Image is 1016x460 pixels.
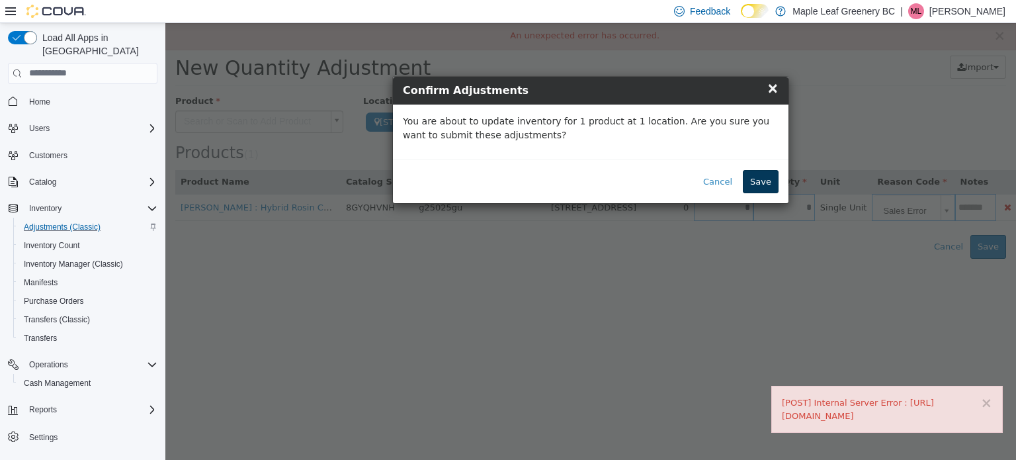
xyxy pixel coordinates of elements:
[19,275,157,291] span: Manifests
[616,373,827,399] div: [POST] Internal Server Error : [URL][DOMAIN_NAME]
[24,120,55,136] button: Users
[741,4,769,18] input: Dark Mode
[19,275,63,291] a: Manifests
[29,150,67,161] span: Customers
[19,238,85,253] a: Inventory Count
[24,201,67,216] button: Inventory
[24,378,91,389] span: Cash Management
[929,3,1005,19] p: [PERSON_NAME]
[3,199,163,218] button: Inventory
[19,293,157,309] span: Purchase Orders
[24,222,101,232] span: Adjustments (Classic)
[37,31,157,58] span: Load All Apps in [GEOGRAPHIC_DATA]
[19,330,62,346] a: Transfers
[19,293,89,309] a: Purchase Orders
[690,5,730,18] span: Feedback
[19,219,157,235] span: Adjustments (Classic)
[19,238,157,253] span: Inventory Count
[24,402,157,418] span: Reports
[24,94,56,110] a: Home
[815,373,827,387] button: ×
[24,174,62,190] button: Catalog
[19,256,128,272] a: Inventory Manager (Classic)
[24,120,157,136] span: Users
[29,404,57,415] span: Reports
[19,375,96,391] a: Cash Management
[24,147,157,163] span: Customers
[29,97,50,107] span: Home
[29,432,58,443] span: Settings
[19,219,106,235] a: Adjustments (Classic)
[29,123,50,134] span: Users
[911,3,922,19] span: ML
[13,292,163,310] button: Purchase Orders
[530,147,574,171] button: Cancel
[3,355,163,374] button: Operations
[13,374,163,392] button: Cash Management
[19,256,157,272] span: Inventory Manager (Classic)
[24,314,90,325] span: Transfers (Classic)
[577,147,613,171] button: Save
[24,93,157,110] span: Home
[29,177,56,187] span: Catalog
[24,428,157,445] span: Settings
[13,310,163,329] button: Transfers (Classic)
[3,119,163,138] button: Users
[13,236,163,255] button: Inventory Count
[792,3,895,19] p: Maple Leaf Greenery BC
[908,3,924,19] div: Michelle Lim
[19,375,157,391] span: Cash Management
[3,400,163,419] button: Reports
[237,60,613,75] h4: Confirm Adjustments
[741,18,741,19] span: Dark Mode
[29,203,62,214] span: Inventory
[13,218,163,236] button: Adjustments (Classic)
[24,357,73,373] button: Operations
[24,333,57,344] span: Transfers
[24,277,58,288] span: Manifests
[3,92,163,111] button: Home
[24,402,62,418] button: Reports
[3,173,163,191] button: Catalog
[601,57,613,73] span: ×
[24,357,157,373] span: Operations
[900,3,903,19] p: |
[19,312,157,328] span: Transfers (Classic)
[3,146,163,165] button: Customers
[24,296,84,306] span: Purchase Orders
[19,330,157,346] span: Transfers
[24,148,73,163] a: Customers
[24,259,123,269] span: Inventory Manager (Classic)
[13,255,163,273] button: Inventory Manager (Classic)
[3,427,163,446] button: Settings
[24,240,80,251] span: Inventory Count
[13,273,163,292] button: Manifests
[19,312,95,328] a: Transfers (Classic)
[29,359,68,370] span: Operations
[24,201,157,216] span: Inventory
[26,5,86,18] img: Cova
[24,174,157,190] span: Catalog
[13,329,163,347] button: Transfers
[237,91,613,119] p: You are about to update inventory for 1 product at 1 location. Are you sure you want to submit th...
[24,430,63,445] a: Settings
